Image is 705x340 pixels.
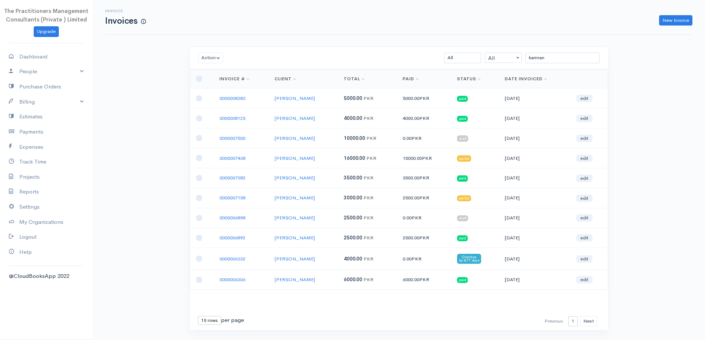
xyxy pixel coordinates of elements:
span: paid [457,96,468,102]
a: 0000007158 [219,195,245,201]
a: Upgrade [34,26,59,37]
td: [DATE] [499,108,570,128]
td: [DATE] [499,228,570,248]
span: PKR [363,115,373,121]
a: 0000006898 [219,215,245,221]
a: 0000008125 [219,115,245,121]
span: PKR [363,235,373,241]
span: draft [457,215,469,221]
button: Next [580,316,597,327]
h6: Invoice [105,9,146,13]
a: [PERSON_NAME] [275,235,315,241]
span: 3500.00 [344,175,362,181]
a: Status [457,76,481,82]
a: edit [576,175,592,182]
a: edit [576,255,592,263]
span: paid [457,235,468,241]
a: edit [576,115,592,122]
a: [PERSON_NAME] [275,195,315,201]
a: 0000007382 [219,175,245,181]
span: The Practitioners Management Consultants (Private ) Limited [4,7,88,23]
a: Paid [403,76,419,82]
a: [PERSON_NAME] [275,115,315,121]
td: [DATE] [499,188,570,208]
td: 4000.00 [397,108,451,128]
span: PKR [366,135,376,141]
h1: Invoices [105,16,146,26]
a: 0000007438 [219,155,245,161]
td: [DATE] [499,128,570,148]
td: [DATE] [499,248,570,270]
span: paid [457,175,468,181]
span: PKR [412,215,422,221]
a: [PERSON_NAME] [275,155,315,161]
a: edit [576,276,592,283]
div: @CloudBooksApp 2022 [9,272,84,280]
a: [PERSON_NAME] [275,276,315,283]
td: [DATE] [499,148,570,168]
a: 0000007500 [219,135,245,141]
span: PKR [412,135,422,141]
span: 2500.00 [344,235,362,241]
td: [DATE] [499,168,570,188]
a: 0000006892 [219,235,245,241]
span: Overdue by 877 days [457,254,481,263]
a: [PERSON_NAME] [275,135,315,141]
td: 6000.00 [397,270,451,290]
span: PKR [363,276,373,283]
span: PKR [419,115,429,121]
span: PKR [363,195,373,201]
td: 2500.00 [397,228,451,248]
span: 4000.00 [344,115,362,121]
span: PKR [419,175,429,181]
td: 0.00 [397,248,451,270]
span: 6000.00 [344,276,362,283]
td: [DATE] [499,208,570,228]
span: PKR [419,276,429,283]
span: PKR [363,175,373,181]
span: PKR [419,95,429,101]
span: 4000.00 [344,256,362,262]
td: [DATE] [499,88,570,108]
td: 2500.00 [397,188,451,208]
span: PKR [422,155,432,161]
td: 15000.00 [397,148,451,168]
a: Date Invoiced [505,76,547,82]
span: PKR [363,215,373,221]
input: Search [526,53,600,63]
a: edit [576,234,592,242]
span: PKR [366,155,376,161]
div: per page [198,316,244,325]
a: [PERSON_NAME] [275,175,315,181]
span: PKR [419,235,429,241]
td: 5000.00 [397,88,451,108]
a: edit [576,95,592,102]
span: PKR [412,256,422,262]
span: draft [457,135,469,141]
span: 16000.00 [344,155,365,161]
a: edit [576,155,592,162]
span: 3000.00 [344,195,362,201]
span: 10000.00 [344,135,365,141]
span: All [485,53,521,63]
span: partial [457,155,471,161]
a: Client [275,76,296,82]
span: PKR [363,256,373,262]
span: 5000.00 [344,95,362,101]
a: [PERSON_NAME] [275,95,315,101]
a: Invoice # [219,76,249,82]
td: 0.00 [397,128,451,148]
span: PKR [419,195,429,201]
a: edit [576,135,592,142]
a: [PERSON_NAME] [275,215,315,221]
a: 0000008383 [219,95,245,101]
span: 2500.00 [344,215,362,221]
a: 0000006306 [219,276,245,283]
a: edit [576,195,592,202]
a: 0000006332 [219,256,245,262]
span: paid [457,277,468,283]
a: New Invoice [659,15,692,26]
span: partial [457,195,471,201]
a: [PERSON_NAME] [275,256,315,262]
